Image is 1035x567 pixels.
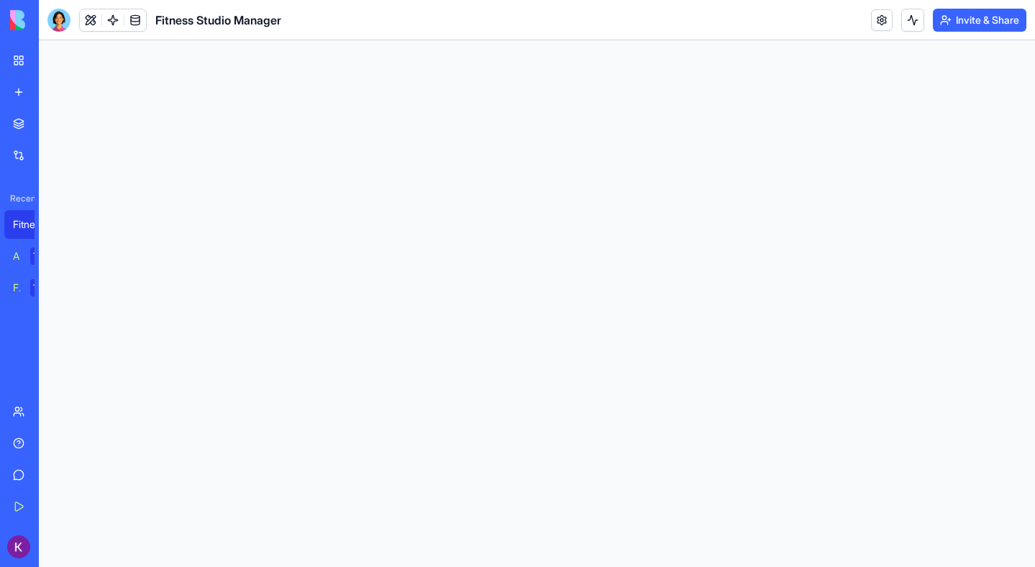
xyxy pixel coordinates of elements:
[30,279,53,296] div: TRY
[13,281,20,295] div: Feedback Form
[30,248,53,265] div: TRY
[155,12,281,29] span: Fitness Studio Manager
[13,217,53,232] div: Fitness Studio Manager
[4,273,62,302] a: Feedback FormTRY
[4,193,35,204] span: Recent
[10,10,99,30] img: logo
[933,9,1026,32] button: Invite & Share
[4,242,62,271] a: AI Logo GeneratorTRY
[4,210,62,239] a: Fitness Studio Manager
[7,535,30,558] img: ACg8ocKl5U5QmUbvcwp9uNSvTA2O8NNrBfKFgQF4f7cPcaprHJ7FFg=s96-c
[13,249,20,263] div: AI Logo Generator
